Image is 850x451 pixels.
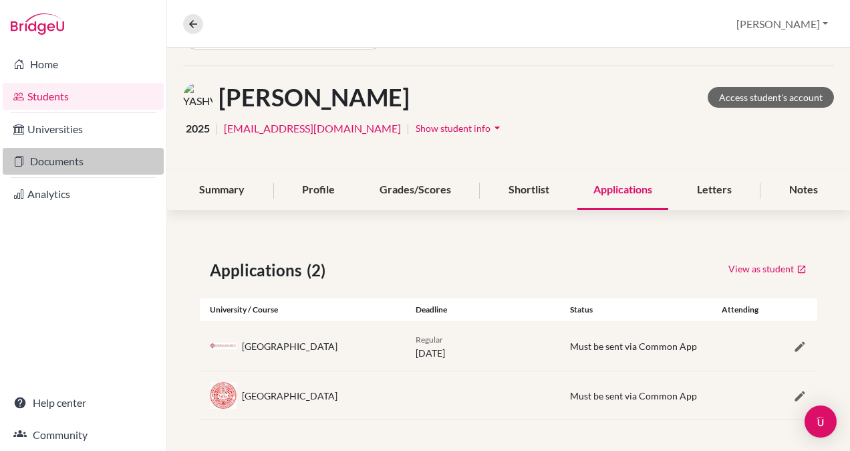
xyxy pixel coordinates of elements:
div: Open Intercom Messenger [805,405,837,438]
img: YASHVI MAHESH GAJERA's avatar [183,82,213,112]
a: Help center [3,389,164,416]
span: 2025 [186,120,210,137]
div: Applications [577,171,668,210]
div: Shortlist [492,171,565,210]
a: Community [3,422,164,448]
div: Deadline [406,304,560,316]
span: (2) [307,258,331,282]
div: [DATE] [406,332,560,360]
a: View as student [728,258,807,279]
div: Attending [714,304,766,316]
span: Show student info [416,122,490,134]
div: [GEOGRAPHIC_DATA] [242,389,337,403]
div: Letters [681,171,748,210]
a: [EMAIL_ADDRESS][DOMAIN_NAME] [224,120,401,137]
div: University / Course [200,304,406,316]
div: [GEOGRAPHIC_DATA] [242,339,337,353]
a: Students [3,83,164,110]
span: | [215,120,219,137]
div: Status [560,304,714,316]
a: Home [3,51,164,78]
span: Must be sent via Common App [570,341,697,352]
a: Universities [3,116,164,143]
i: arrow_drop_down [490,121,504,134]
button: Show student infoarrow_drop_down [415,118,505,139]
span: Applications [210,258,307,282]
button: [PERSON_NAME] [730,11,834,37]
span: Regular [416,335,443,345]
a: Documents [3,148,164,175]
a: Access student's account [708,87,834,108]
img: Bridge-U [11,13,64,35]
span: Must be sent via Common App [570,390,697,401]
h1: [PERSON_NAME] [219,83,410,112]
img: us_for_wjzhlfoi.png [210,343,237,350]
span: | [406,120,410,137]
div: Profile [286,171,351,210]
a: Analytics [3,181,164,207]
div: Summary [183,171,261,210]
div: Notes [773,171,834,210]
img: us_not_mxrvpmi9.jpeg [210,382,237,408]
div: Grades/Scores [364,171,467,210]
